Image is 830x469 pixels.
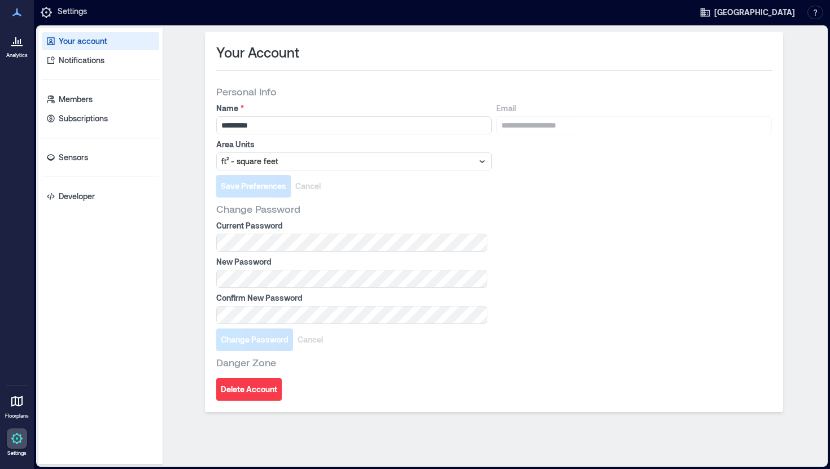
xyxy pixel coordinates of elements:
[216,220,485,231] label: Current Password
[221,384,277,395] span: Delete Account
[216,256,485,268] label: New Password
[7,450,27,457] p: Settings
[42,90,159,108] a: Members
[216,356,276,369] span: Danger Zone
[216,292,485,304] label: Confirm New Password
[42,187,159,205] a: Developer
[496,103,770,114] label: Email
[216,85,277,98] span: Personal Info
[216,43,299,62] span: Your Account
[59,55,104,66] p: Notifications
[216,103,490,114] label: Name
[293,328,327,351] button: Cancel
[5,413,29,419] p: Floorplans
[59,152,88,163] p: Sensors
[59,191,95,202] p: Developer
[221,181,286,192] span: Save Preferences
[291,175,325,198] button: Cancel
[295,181,321,192] span: Cancel
[298,334,323,345] span: Cancel
[42,51,159,69] a: Notifications
[696,3,798,21] button: [GEOGRAPHIC_DATA]
[216,202,300,216] span: Change Password
[2,388,32,423] a: Floorplans
[42,148,159,166] a: Sensors
[216,175,291,198] button: Save Preferences
[58,6,87,19] p: Settings
[216,328,293,351] button: Change Password
[3,425,30,460] a: Settings
[216,378,282,401] button: Delete Account
[59,113,108,124] p: Subscriptions
[714,7,795,18] span: [GEOGRAPHIC_DATA]
[42,109,159,128] a: Subscriptions
[6,52,28,59] p: Analytics
[59,94,93,105] p: Members
[42,32,159,50] a: Your account
[3,27,31,62] a: Analytics
[221,334,289,345] span: Change Password
[59,36,107,47] p: Your account
[216,139,490,150] label: Area Units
